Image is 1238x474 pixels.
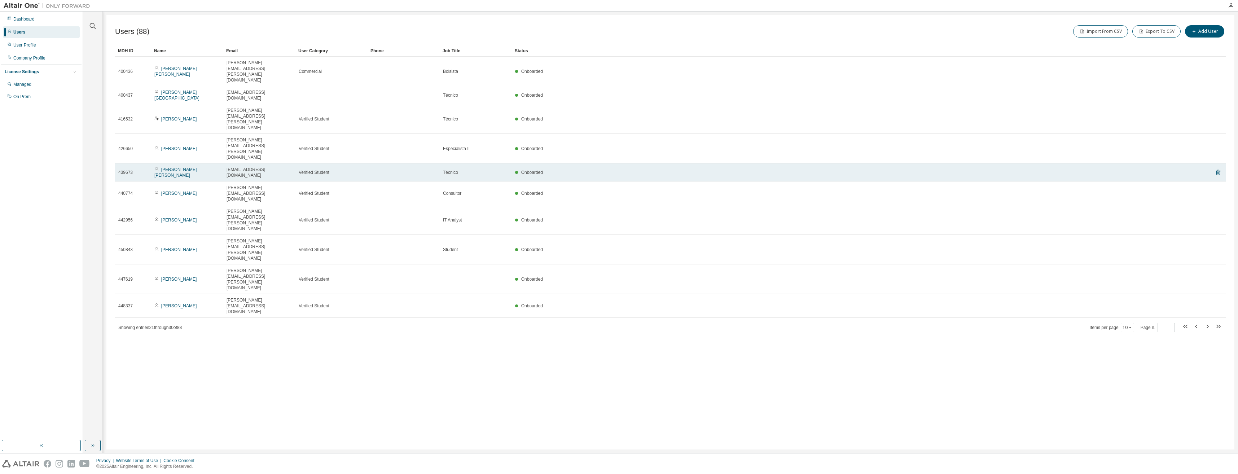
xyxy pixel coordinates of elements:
[521,218,543,223] span: Onboarded
[298,45,365,57] div: User Category
[118,116,133,122] span: 416532
[299,69,322,74] span: Commercial
[67,460,75,468] img: linkedin.svg
[154,66,197,77] a: [PERSON_NAME] [PERSON_NAME]
[299,190,329,196] span: Verified Student
[1132,25,1181,38] button: Export To CSV
[227,185,292,202] span: [PERSON_NAME][EMAIL_ADDRESS][DOMAIN_NAME]
[521,303,543,308] span: Onboarded
[118,69,133,74] span: 400436
[443,190,461,196] span: Consultor
[13,82,31,87] div: Managed
[521,117,543,122] span: Onboarded
[161,218,197,223] a: [PERSON_NAME]
[118,190,133,196] span: 440774
[227,268,292,291] span: [PERSON_NAME][EMAIL_ADDRESS][PERSON_NAME][DOMAIN_NAME]
[521,247,543,252] span: Onboarded
[161,146,197,151] a: [PERSON_NAME]
[115,27,149,36] span: Users (88)
[118,217,133,223] span: 442956
[521,146,543,151] span: Onboarded
[79,460,90,468] img: youtube.svg
[521,170,543,175] span: Onboarded
[4,2,94,9] img: Altair One
[56,460,63,468] img: instagram.svg
[443,247,458,253] span: Student
[1185,25,1224,38] button: Add User
[227,137,292,160] span: [PERSON_NAME][EMAIL_ADDRESS][PERSON_NAME][DOMAIN_NAME]
[299,146,329,152] span: Verified Student
[443,217,462,223] span: IT Analyst
[443,116,458,122] span: Técnico
[515,45,1182,57] div: Status
[521,93,543,98] span: Onboarded
[227,89,292,101] span: [EMAIL_ADDRESS][DOMAIN_NAME]
[370,45,437,57] div: Phone
[96,464,199,470] p: © 2025 Altair Engineering, Inc. All Rights Reserved.
[44,460,51,468] img: facebook.svg
[227,167,292,178] span: [EMAIL_ADDRESS][DOMAIN_NAME]
[5,69,39,75] div: License Settings
[226,45,293,57] div: Email
[13,55,45,61] div: Company Profile
[227,107,292,131] span: [PERSON_NAME][EMAIL_ADDRESS][PERSON_NAME][DOMAIN_NAME]
[521,191,543,196] span: Onboarded
[154,167,197,178] a: [PERSON_NAME] [PERSON_NAME]
[1090,323,1134,332] span: Items per page
[443,69,458,74] span: Bolsista
[443,45,509,57] div: Job Title
[118,146,133,152] span: 426650
[13,16,35,22] div: Dashboard
[154,45,220,57] div: Name
[227,297,292,315] span: [PERSON_NAME][EMAIL_ADDRESS][DOMAIN_NAME]
[118,45,148,57] div: MDH ID
[118,170,133,175] span: 439673
[154,90,199,101] a: [PERSON_NAME] [GEOGRAPHIC_DATA]
[96,458,116,464] div: Privacy
[227,60,292,83] span: [PERSON_NAME][EMAIL_ADDRESS][PERSON_NAME][DOMAIN_NAME]
[299,116,329,122] span: Verified Student
[161,277,197,282] a: [PERSON_NAME]
[118,325,182,330] span: Showing entries 21 through 30 of 88
[521,69,543,74] span: Onboarded
[299,170,329,175] span: Verified Student
[1141,323,1175,332] span: Page n.
[299,247,329,253] span: Verified Student
[161,117,197,122] a: [PERSON_NAME]
[13,94,31,100] div: On Prem
[1123,325,1132,330] button: 10
[161,247,197,252] a: [PERSON_NAME]
[161,191,197,196] a: [PERSON_NAME]
[13,29,25,35] div: Users
[443,146,470,152] span: Especialista II
[299,276,329,282] span: Verified Student
[118,276,133,282] span: 447619
[299,217,329,223] span: Verified Student
[118,92,133,98] span: 400437
[13,42,36,48] div: User Profile
[163,458,198,464] div: Cookie Consent
[443,170,458,175] span: Técnico
[161,303,197,308] a: [PERSON_NAME]
[2,460,39,468] img: altair_logo.svg
[118,303,133,309] span: 448337
[116,458,163,464] div: Website Terms of Use
[227,209,292,232] span: [PERSON_NAME][EMAIL_ADDRESS][PERSON_NAME][DOMAIN_NAME]
[443,92,458,98] span: Técnico
[118,247,133,253] span: 450843
[227,238,292,261] span: [PERSON_NAME][EMAIL_ADDRESS][PERSON_NAME][DOMAIN_NAME]
[521,277,543,282] span: Onboarded
[1073,25,1128,38] button: Import From CSV
[299,303,329,309] span: Verified Student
